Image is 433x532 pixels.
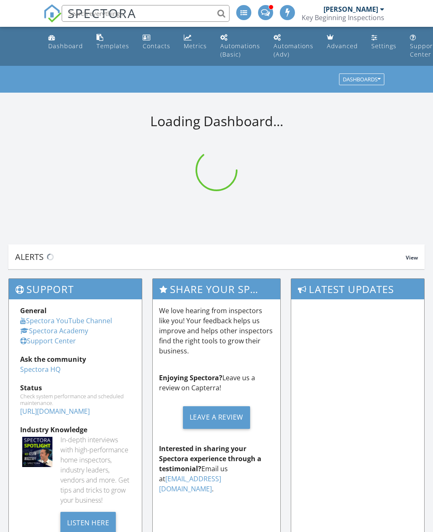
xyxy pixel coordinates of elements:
a: Leave a Review [159,400,274,435]
div: Status [20,383,130,393]
a: Spectora Academy [20,326,88,335]
div: Ask the community [20,354,130,364]
div: Dashboard [48,42,83,50]
div: Automations (Adv) [274,42,313,58]
img: Spectoraspolightmain [22,437,52,467]
a: Automations (Advanced) [270,30,317,62]
input: Search everything... [62,5,230,22]
a: Settings [368,30,400,54]
a: Contacts [139,30,174,54]
h3: Latest Updates [291,279,424,299]
p: Email us at . [159,444,274,494]
div: Industry Knowledge [20,425,130,435]
div: Advanced [327,42,358,50]
div: Settings [371,42,396,50]
a: Templates [93,30,133,54]
a: Metrics [180,30,210,54]
button: Dashboards [339,74,384,86]
a: Spectora HQ [20,365,60,374]
div: Templates [97,42,129,50]
h3: Support [9,279,142,299]
div: Check system performance and scheduled maintenance. [20,393,130,406]
h3: Share Your Spectora Experience [153,279,281,299]
strong: General [20,306,47,315]
a: Advanced [323,30,361,54]
a: Spectora YouTube Channel [20,316,112,325]
div: Contacts [143,42,170,50]
div: Automations (Basic) [220,42,260,58]
strong: Enjoying Spectora? [159,373,222,382]
a: Dashboard [45,30,86,54]
div: Leave a Review [183,406,250,429]
a: [EMAIL_ADDRESS][DOMAIN_NAME] [159,474,221,493]
img: The Best Home Inspection Software - Spectora [43,4,62,23]
div: In-depth interviews with high-performance home inspectors, industry leaders, vendors and more. Ge... [60,435,130,505]
p: We love hearing from inspectors like you! Your feedback helps us improve and helps other inspecto... [159,306,274,356]
div: Metrics [184,42,207,50]
a: Support Center [20,336,76,345]
span: View [406,254,418,261]
div: Key Beginning Inspections [302,13,384,22]
a: [URL][DOMAIN_NAME] [20,407,90,416]
strong: Interested in sharing your Spectora experience through a testimonial? [159,444,261,473]
div: [PERSON_NAME] [323,5,378,13]
div: Dashboards [343,77,381,83]
a: Listen Here [60,518,116,527]
a: SPECTORA [43,11,136,29]
p: Leave us a review on Capterra! [159,373,274,393]
div: Alerts [15,251,406,262]
a: Automations (Basic) [217,30,263,62]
